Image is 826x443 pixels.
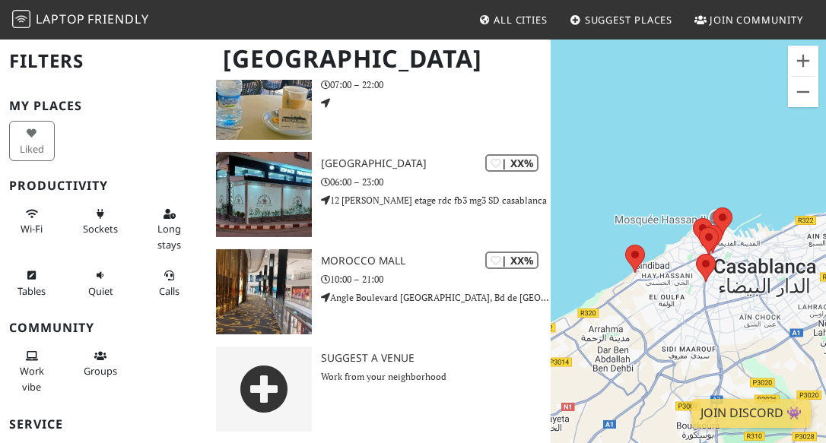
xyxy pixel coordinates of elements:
[147,263,192,303] button: Calls
[9,417,198,432] h3: Service
[78,201,124,242] button: Sockets
[9,263,55,303] button: Tables
[9,321,198,335] h3: Community
[321,272,551,286] p: 10:00 – 21:00
[20,364,44,393] span: People working
[788,77,818,107] button: Zoom arrière
[9,201,55,242] button: Wi-Fi
[207,346,551,432] a: Suggest a Venue Work from your neighborhood
[9,179,198,193] h3: Productivity
[321,175,551,189] p: 06:00 – 23:00
[688,6,809,33] a: Join Community
[9,38,198,84] h2: Filters
[321,290,551,305] p: Angle Boulevard [GEOGRAPHIC_DATA], Bd de [GEOGRAPHIC_DATA]
[321,255,551,267] h3: Morocco Mall
[211,38,548,80] h1: [GEOGRAPHIC_DATA]
[12,7,149,33] a: LaptopFriendly LaptopFriendly
[78,343,124,384] button: Groups
[36,11,85,27] span: Laptop
[788,46,818,76] button: Zoom avant
[216,346,313,432] img: gray-place-d2bdb4477600e061c01bd816cc0f2ef0cfcb1ca9e3ad78868dd16fb2af073a21.png
[9,99,198,113] h3: My Places
[147,201,192,257] button: Long stays
[78,263,124,303] button: Quiet
[321,369,551,384] p: Work from your neighborhood
[88,284,113,298] span: Quiet
[159,284,179,298] span: Video/audio calls
[21,222,43,236] span: Stable Wi-Fi
[564,6,679,33] a: Suggest Places
[485,154,538,172] div: | XX%
[207,249,551,334] a: Morocco Mall | XX% Morocco Mall 10:00 – 21:00 Angle Boulevard [GEOGRAPHIC_DATA], Bd de [GEOGRAPHI...
[485,252,538,269] div: | XX%
[157,222,181,251] span: Long stays
[472,6,554,33] a: All Cities
[87,11,148,27] span: Friendly
[321,352,551,365] h3: Suggest a Venue
[216,152,313,237] img: Espace maldives
[17,284,46,298] span: Work-friendly tables
[9,343,55,399] button: Work vibe
[321,157,551,170] h3: [GEOGRAPHIC_DATA]
[585,13,673,27] span: Suggest Places
[207,152,551,237] a: Espace maldives | XX% [GEOGRAPHIC_DATA] 06:00 – 23:00 12 [PERSON_NAME] etage rdc fb3 mg3 SD casab...
[84,364,117,378] span: Group tables
[216,249,313,334] img: Morocco Mall
[12,10,30,28] img: LaptopFriendly
[83,222,118,236] span: Power sockets
[494,13,548,27] span: All Cities
[321,193,551,207] p: 12 [PERSON_NAME] etage rdc fb3 mg3 SD casablanca
[710,13,803,27] span: Join Community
